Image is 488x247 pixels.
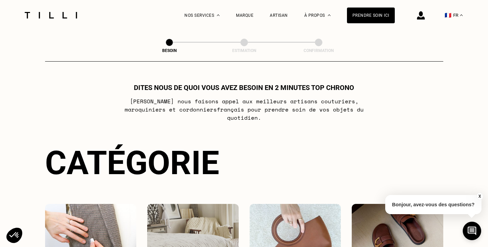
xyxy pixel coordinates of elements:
[347,8,395,23] a: Prendre soin ici
[445,12,451,18] span: 🇫🇷
[270,13,288,18] a: Artisan
[385,195,482,214] p: Bonjour, avez-vous des questions?
[217,14,220,16] img: Menu déroulant
[45,144,443,182] div: Catégorie
[22,12,80,18] img: Logo du service de couturière Tilli
[109,97,379,122] p: [PERSON_NAME] nous faisons appel aux meilleurs artisans couturiers , maroquiniers et cordonniers ...
[460,14,463,16] img: menu déroulant
[476,193,483,200] button: X
[210,48,278,53] div: Estimation
[135,48,204,53] div: Besoin
[328,14,331,16] img: Menu déroulant à propos
[236,13,253,18] a: Marque
[134,83,354,92] h1: Dites nous de quoi vous avez besoin en 2 minutes top chrono
[284,48,353,53] div: Confirmation
[417,11,425,19] img: icône connexion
